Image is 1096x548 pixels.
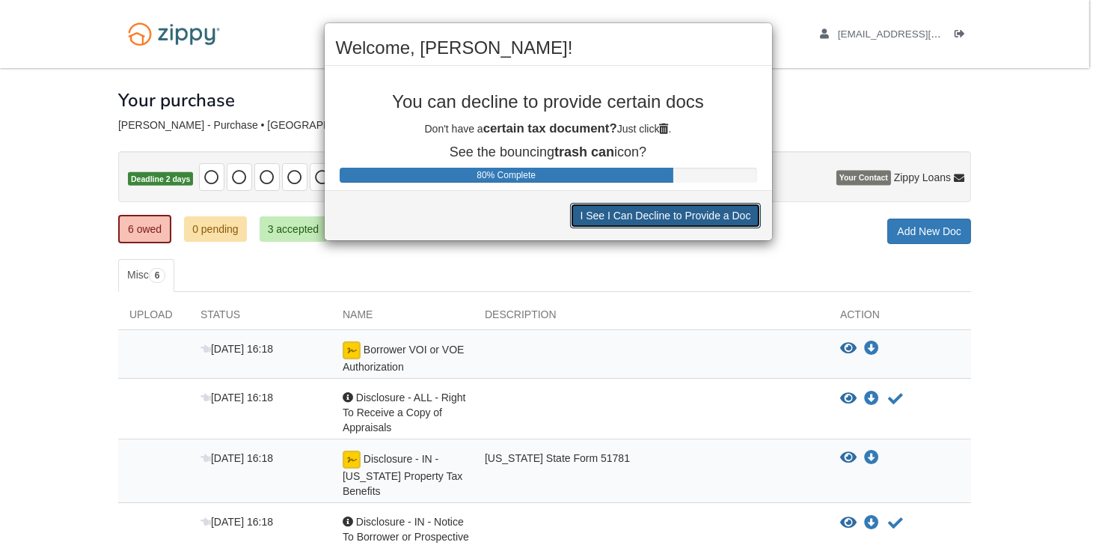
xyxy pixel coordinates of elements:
[336,120,761,138] p: Don't have a Just click .
[483,121,617,136] b: certain tax document?
[554,144,614,159] b: trash can
[336,38,761,58] h2: Welcome, [PERSON_NAME]!
[336,92,761,112] p: You can decline to provide certain docs
[340,168,673,183] div: Progress Bar
[336,145,761,160] p: See the bouncing icon?
[570,203,760,228] button: I See I Can Decline to Provide a Doc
